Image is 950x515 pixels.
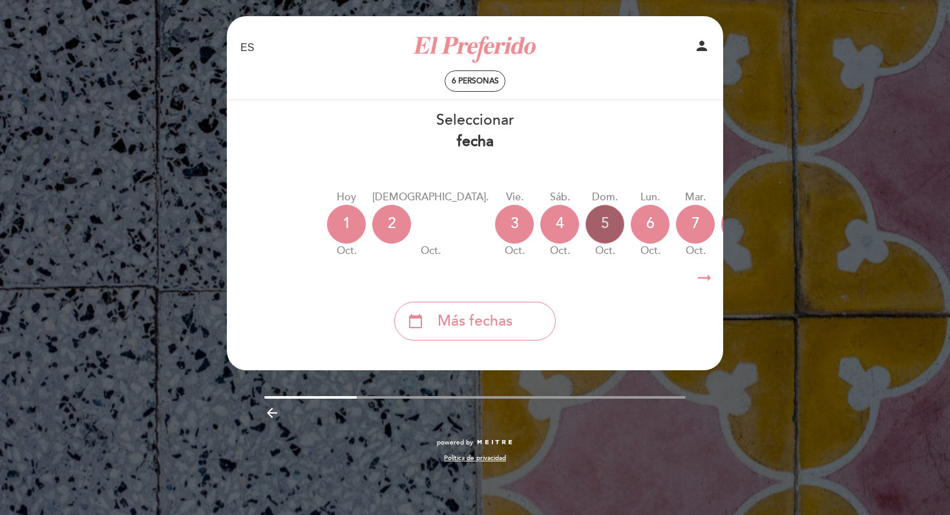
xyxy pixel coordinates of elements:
[694,38,710,58] button: person
[540,205,579,244] div: 4
[586,190,624,205] div: dom.
[586,205,624,244] div: 5
[495,244,534,258] div: oct.
[495,205,534,244] div: 3
[631,205,670,244] div: 6
[721,205,760,244] div: 8
[394,30,556,66] a: El Preferido
[694,38,710,54] i: person
[372,190,489,205] div: [DEMOGRAPHIC_DATA].
[721,190,760,205] div: mié.
[586,244,624,258] div: oct.
[408,310,423,332] i: calendar_today
[327,205,366,244] div: 1
[437,438,513,447] a: powered by
[327,244,366,258] div: oct.
[495,190,534,205] div: vie.
[372,205,411,244] div: 2
[476,439,513,446] img: MEITRE
[676,244,715,258] div: oct.
[226,110,724,152] div: Seleccionar
[327,190,366,205] div: Hoy
[437,438,473,447] span: powered by
[695,264,714,292] i: arrow_right_alt
[676,190,715,205] div: mar.
[438,311,512,332] span: Más fechas
[452,76,499,86] span: 6 personas
[372,244,489,258] div: oct.
[264,405,280,421] i: arrow_backward
[457,132,494,151] b: fecha
[540,190,579,205] div: sáb.
[721,244,760,258] div: oct.
[444,454,506,463] a: Política de privacidad
[631,190,670,205] div: lun.
[540,244,579,258] div: oct.
[676,205,715,244] div: 7
[631,244,670,258] div: oct.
